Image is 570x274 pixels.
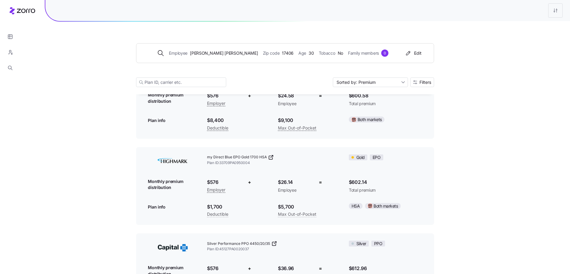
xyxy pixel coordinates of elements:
img: Highmark BlueCross BlueShield [148,154,198,169]
div: + [244,178,255,186]
span: 17406 [282,50,294,56]
span: $24.58 [278,92,310,99]
span: $1,700 [207,203,251,211]
span: $8,400 [207,117,251,124]
span: $36.96 [278,265,310,272]
div: = [315,92,326,99]
div: = [315,265,326,272]
span: Both markets [374,203,398,209]
span: Deductible [207,211,228,218]
div: = [315,178,326,186]
span: Filters [420,80,431,84]
span: Age [298,50,306,56]
span: Max Out-of-Pocket [278,211,316,218]
a: Silver Performance PPO 4450/20/35 [207,241,339,247]
span: $576 [207,178,239,186]
span: Plan info [148,117,166,123]
span: [PERSON_NAME] [PERSON_NAME] [190,50,258,56]
span: Employee [278,101,310,107]
img: Capital BlueCross [148,241,198,255]
span: Family members [348,50,379,56]
span: Monthly premium distribution [148,178,198,191]
span: Silver [356,241,366,246]
div: + [244,265,255,272]
span: 30 [309,50,314,56]
span: my Direct Blue EPO Gold 1700 HSA [207,155,267,160]
span: Plan ID: 45127PA0020037 [207,247,339,252]
span: $602.14 [349,178,422,186]
span: Employer [207,186,225,193]
span: Zip code [263,50,280,56]
span: $576 [207,92,239,99]
span: HSA [352,203,360,209]
span: Employee [278,187,310,193]
input: Plan ID, carrier etc. [136,78,226,87]
span: Plan ID: 33709PA0950004 [207,160,339,166]
span: Employer [207,100,225,107]
button: Filters [410,78,434,87]
span: $612.96 [349,265,422,272]
span: No [338,50,343,56]
span: $26.14 [278,178,310,186]
span: Total premium [349,101,422,107]
span: Tobacco [319,50,335,56]
span: Silver Performance PPO 4450/20/35 [207,241,270,246]
span: Both markets [358,117,382,122]
span: $600.58 [349,92,422,99]
span: Gold [356,155,365,160]
button: Edit [402,48,424,58]
input: Sort by [333,78,408,87]
span: PPO [374,241,383,246]
span: $9,100 [278,117,326,124]
div: Edit [405,50,422,56]
span: Monthly premium distribution [148,92,198,104]
span: $576 [207,265,239,272]
div: 0 [381,50,389,57]
span: Plan info [148,204,166,210]
span: Employee [169,50,188,56]
div: + [244,92,255,99]
span: Total premium [349,187,422,193]
span: Max Out-of-Pocket [278,124,316,132]
span: $5,700 [278,203,326,211]
span: EPO [373,155,381,160]
span: Deductible [207,124,228,132]
a: my Direct Blue EPO Gold 1700 HSA [207,154,339,160]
